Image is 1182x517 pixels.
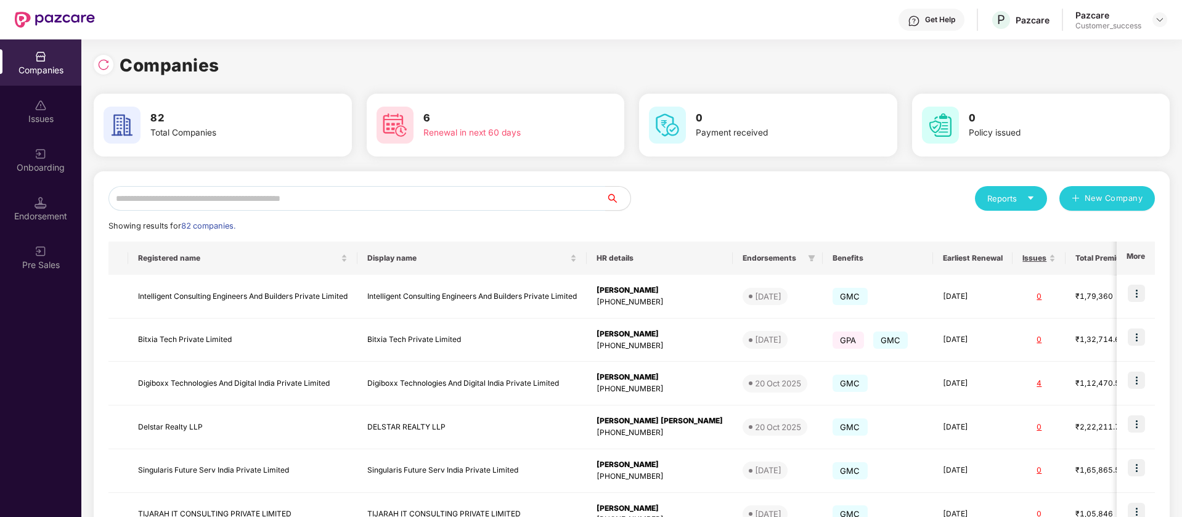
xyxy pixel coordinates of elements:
img: svg+xml;base64,PHN2ZyBpZD0iQ29tcGFuaWVzIiB4bWxucz0iaHR0cDovL3d3dy53My5vcmcvMjAwMC9zdmciIHdpZHRoPS... [35,51,47,63]
div: [DATE] [755,333,781,346]
div: [PHONE_NUMBER] [597,383,723,395]
div: 0 [1022,465,1056,476]
th: Benefits [823,242,933,275]
div: Payment received [696,126,851,140]
td: Bitxia Tech Private Limited [357,319,587,362]
div: 20 Oct 2025 [755,377,801,389]
div: ₹1,12,470.52 [1075,378,1137,389]
div: ₹1,79,360 [1075,291,1137,303]
span: GMC [833,418,868,436]
div: ₹1,65,865.52 [1075,465,1137,476]
img: icon [1128,372,1145,389]
span: Total Premium [1075,253,1128,263]
img: New Pazcare Logo [15,12,95,28]
td: [DATE] [933,362,1013,405]
td: Intelligent Consulting Engineers And Builders Private Limited [128,275,357,319]
img: svg+xml;base64,PHN2ZyB4bWxucz0iaHR0cDovL3d3dy53My5vcmcvMjAwMC9zdmciIHdpZHRoPSI2MCIgaGVpZ2h0PSI2MC... [377,107,414,144]
button: search [605,186,631,211]
img: svg+xml;base64,PHN2ZyB3aWR0aD0iMjAiIGhlaWdodD0iMjAiIHZpZXdCb3g9IjAgMCAyMCAyMCIgZmlsbD0ibm9uZSIgeG... [35,148,47,160]
th: More [1117,242,1155,275]
div: ₹1,32,714.6 [1075,334,1137,346]
td: DELSTAR REALTY LLP [357,405,587,449]
span: GPA [833,332,864,349]
td: [DATE] [933,319,1013,362]
div: Pazcare [1075,9,1141,21]
th: Total Premium [1066,242,1147,275]
span: GMC [833,462,868,479]
div: [PERSON_NAME] [PERSON_NAME] [597,415,723,427]
span: Endorsements [743,253,803,263]
span: filter [808,254,815,262]
div: [DATE] [755,464,781,476]
img: icon [1128,285,1145,302]
span: GMC [833,288,868,305]
img: svg+xml;base64,PHN2ZyB3aWR0aD0iMTQuNSIgaGVpZ2h0PSIxNC41IiB2aWV3Qm94PSIwIDAgMTYgMTYiIGZpbGw9Im5vbm... [35,197,47,209]
h3: 0 [969,110,1124,126]
div: ₹2,22,211.7 [1075,421,1137,433]
div: 0 [1022,291,1056,303]
td: Digiboxx Technologies And Digital India Private Limited [357,362,587,405]
div: Policy issued [969,126,1124,140]
td: Intelligent Consulting Engineers And Builders Private Limited [357,275,587,319]
img: icon [1128,415,1145,433]
th: HR details [587,242,733,275]
img: svg+xml;base64,PHN2ZyB4bWxucz0iaHR0cDovL3d3dy53My5vcmcvMjAwMC9zdmciIHdpZHRoPSI2MCIgaGVpZ2h0PSI2MC... [649,107,686,144]
div: [PHONE_NUMBER] [597,471,723,482]
h3: 0 [696,110,851,126]
th: Issues [1013,242,1066,275]
div: Renewal in next 60 days [423,126,579,140]
img: icon [1128,328,1145,346]
span: GMC [833,375,868,392]
h3: 82 [150,110,306,126]
div: [PERSON_NAME] [597,285,723,296]
span: plus [1072,194,1080,204]
div: [PERSON_NAME] [597,372,723,383]
button: plusNew Company [1059,186,1155,211]
img: svg+xml;base64,PHN2ZyBpZD0iRHJvcGRvd24tMzJ4MzIiIHhtbG5zPSJodHRwOi8vd3d3LnczLm9yZy8yMDAwL3N2ZyIgd2... [1155,15,1165,25]
div: Get Help [925,15,955,25]
div: [PHONE_NUMBER] [597,340,723,352]
img: icon [1128,459,1145,476]
div: [DATE] [755,290,781,303]
img: svg+xml;base64,PHN2ZyBpZD0iSXNzdWVzX2Rpc2FibGVkIiB4bWxucz0iaHR0cDovL3d3dy53My5vcmcvMjAwMC9zdmciIH... [35,99,47,112]
h1: Companies [120,52,219,79]
div: [PERSON_NAME] [597,328,723,340]
span: 82 companies. [181,221,235,230]
td: [DATE] [933,405,1013,449]
td: Singularis Future Serv India Private Limited [128,449,357,493]
th: Registered name [128,242,357,275]
td: Digiboxx Technologies And Digital India Private Limited [128,362,357,405]
span: Registered name [138,253,338,263]
td: [DATE] [933,275,1013,319]
span: GMC [873,332,908,349]
th: Display name [357,242,587,275]
div: Total Companies [150,126,306,140]
span: Issues [1022,253,1046,263]
img: svg+xml;base64,PHN2ZyB3aWR0aD0iMjAiIGhlaWdodD0iMjAiIHZpZXdCb3g9IjAgMCAyMCAyMCIgZmlsbD0ibm9uZSIgeG... [35,245,47,258]
img: svg+xml;base64,PHN2ZyB4bWxucz0iaHR0cDovL3d3dy53My5vcmcvMjAwMC9zdmciIHdpZHRoPSI2MCIgaGVpZ2h0PSI2MC... [104,107,141,144]
div: 4 [1022,378,1056,389]
div: Reports [987,192,1035,205]
span: Showing results for [108,221,235,230]
span: filter [805,251,818,266]
img: svg+xml;base64,PHN2ZyB4bWxucz0iaHR0cDovL3d3dy53My5vcmcvMjAwMC9zdmciIHdpZHRoPSI2MCIgaGVpZ2h0PSI2MC... [922,107,959,144]
th: Earliest Renewal [933,242,1013,275]
div: [PHONE_NUMBER] [597,427,723,439]
div: 0 [1022,421,1056,433]
span: search [605,193,630,203]
div: 0 [1022,334,1056,346]
span: New Company [1085,192,1143,205]
div: [PHONE_NUMBER] [597,296,723,308]
div: 20 Oct 2025 [755,421,801,433]
span: caret-down [1027,194,1035,202]
div: [PERSON_NAME] [597,503,723,515]
td: Delstar Realty LLP [128,405,357,449]
td: Bitxia Tech Private Limited [128,319,357,362]
span: Display name [367,253,568,263]
div: Customer_success [1075,21,1141,31]
h3: 6 [423,110,579,126]
div: [PERSON_NAME] [597,459,723,471]
div: Pazcare [1016,14,1050,26]
span: P [997,12,1005,27]
img: svg+xml;base64,PHN2ZyBpZD0iSGVscC0zMngzMiIgeG1sbnM9Imh0dHA6Ly93d3cudzMub3JnLzIwMDAvc3ZnIiB3aWR0aD... [908,15,920,27]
